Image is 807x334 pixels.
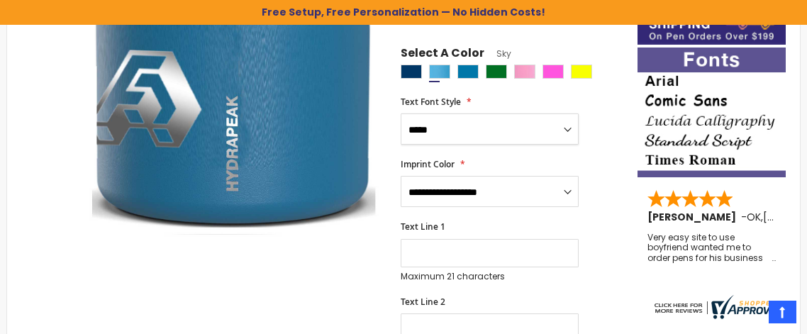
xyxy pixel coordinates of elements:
[457,65,479,79] div: Aqua
[401,158,455,170] span: Imprint Color
[401,271,579,282] p: Maximum 21 characters
[401,221,445,233] span: Text Line 1
[401,45,484,65] span: Select A Color
[571,65,592,79] div: Yellow
[401,296,445,308] span: Text Line 2
[542,65,564,79] div: Pink
[401,65,422,79] div: Navy Blue
[429,65,450,79] div: Sky
[514,65,535,79] div: Bubblegum
[486,65,507,79] div: Green
[747,210,761,224] span: OK
[401,96,461,108] span: Text Font Style
[638,48,786,177] img: font-personalization-examples
[647,210,741,224] span: [PERSON_NAME]
[484,48,511,60] span: Sky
